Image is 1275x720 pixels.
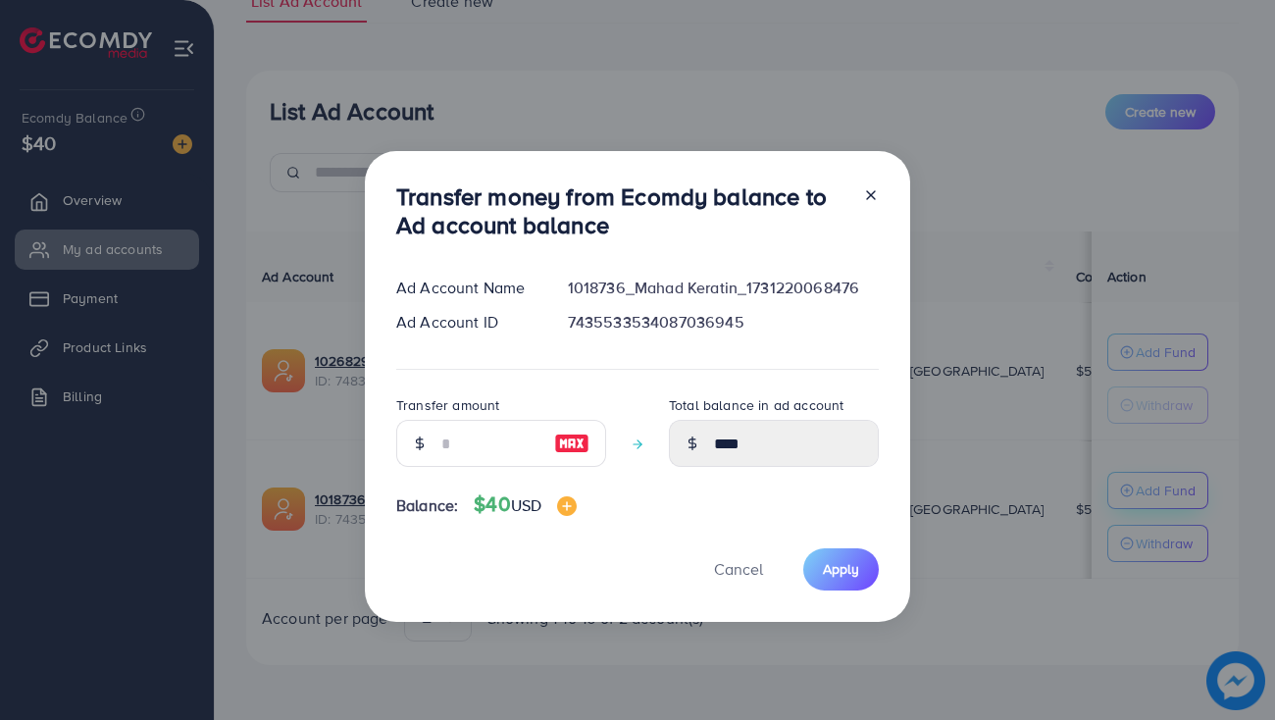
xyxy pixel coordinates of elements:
[511,494,541,516] span: USD
[689,548,788,591] button: Cancel
[552,311,894,334] div: 7435533534087036945
[381,277,552,299] div: Ad Account Name
[557,496,577,516] img: image
[554,432,589,455] img: image
[714,558,763,580] span: Cancel
[396,395,499,415] label: Transfer amount
[669,395,843,415] label: Total balance in ad account
[823,559,859,579] span: Apply
[552,277,894,299] div: 1018736_Mahad Keratin_1731220068476
[803,548,879,591] button: Apply
[474,492,577,517] h4: $40
[381,311,552,334] div: Ad Account ID
[396,182,847,239] h3: Transfer money from Ecomdy balance to Ad account balance
[396,494,458,517] span: Balance:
